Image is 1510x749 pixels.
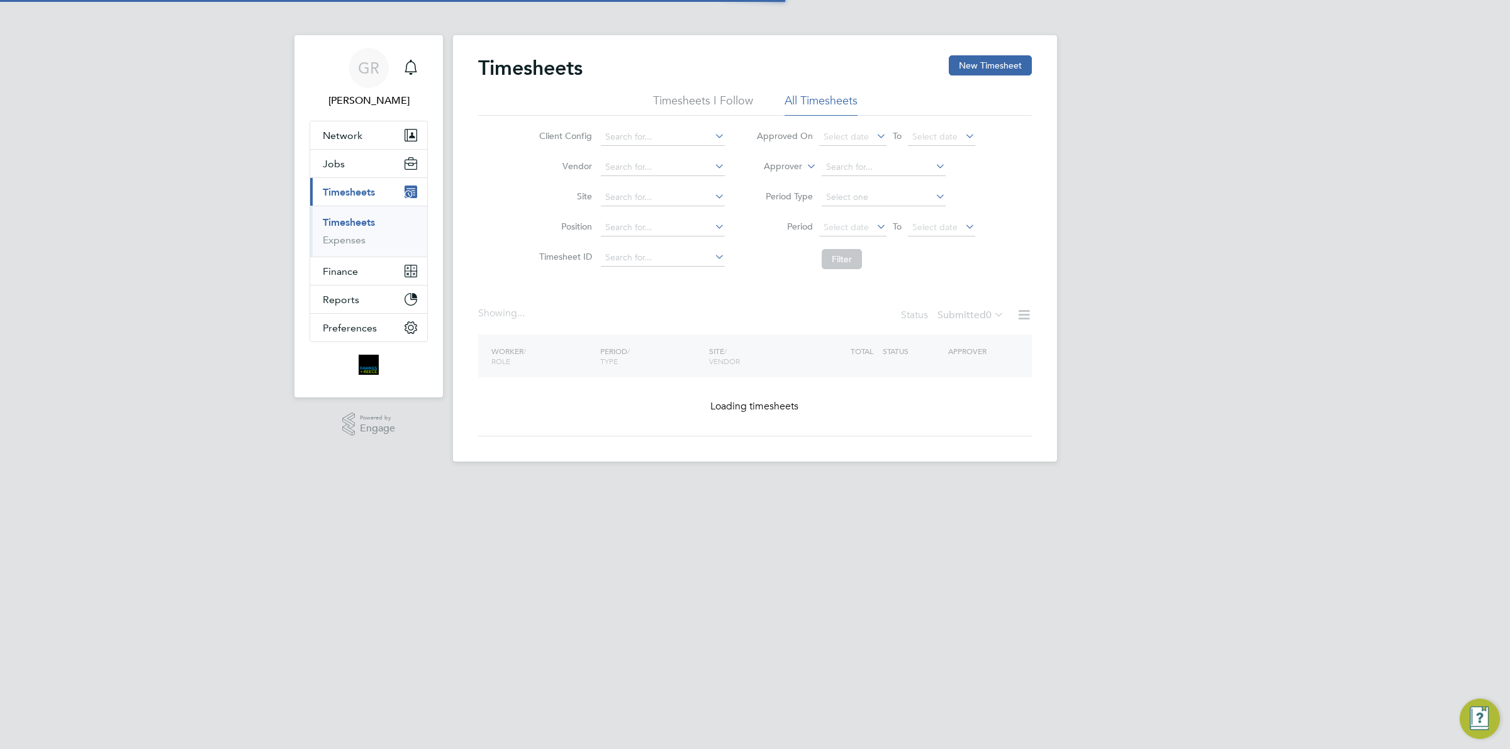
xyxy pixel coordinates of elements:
nav: Main navigation [294,35,443,397]
span: Engage [360,423,395,434]
label: Vendor [535,160,592,172]
label: Client Config [535,130,592,141]
button: Timesheets [310,178,427,206]
button: Preferences [310,314,427,341]
div: Showing [478,307,527,320]
button: Reports [310,286,427,313]
h2: Timesheets [478,55,583,80]
li: Timesheets I Follow [653,93,753,116]
span: Powered by [360,413,395,423]
span: Gareth Richardson [310,93,428,108]
span: ... [517,307,525,319]
a: Go to home page [310,355,428,375]
label: Period [756,221,813,232]
span: Select date [912,131,958,142]
span: Select date [912,221,958,233]
span: Preferences [323,322,377,334]
a: Timesheets [323,216,375,228]
li: All Timesheets [785,93,858,116]
label: Submitted [937,309,1004,321]
span: Select date [824,221,869,233]
label: Period Type [756,191,813,202]
button: Jobs [310,150,427,177]
span: 0 [986,309,992,321]
button: Engage Resource Center [1460,699,1500,739]
input: Search for... [601,189,725,206]
label: Approver [746,160,802,173]
a: Expenses [323,234,366,246]
span: Timesheets [323,186,375,198]
label: Position [535,221,592,232]
input: Search for... [601,219,725,236]
span: Select date [824,131,869,142]
a: GR[PERSON_NAME] [310,48,428,108]
div: Timesheets [310,206,427,257]
button: Filter [822,249,862,269]
span: To [889,128,905,144]
img: bromak-logo-retina.png [359,355,379,375]
input: Search for... [822,158,946,176]
span: To [889,218,905,235]
span: Jobs [323,158,345,170]
label: Approved On [756,130,813,141]
input: Search for... [601,128,725,146]
input: Search for... [601,249,725,267]
label: Timesheet ID [535,251,592,262]
label: Site [535,191,592,202]
span: Reports [323,294,359,306]
a: Powered byEngage [342,413,396,436]
span: Network [323,130,362,141]
span: GR [358,60,379,76]
button: Finance [310,257,427,285]
input: Search for... [601,158,725,176]
span: Finance [323,265,358,277]
button: New Timesheet [949,55,1032,75]
input: Select one [822,189,946,206]
button: Network [310,121,427,149]
div: Status [901,307,1007,325]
